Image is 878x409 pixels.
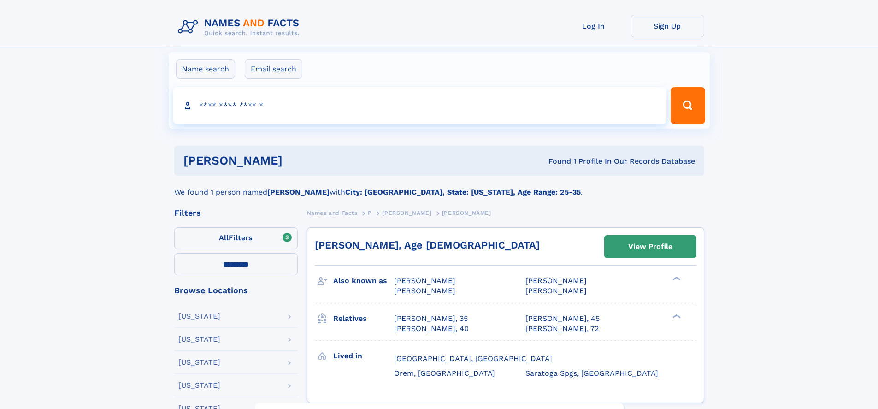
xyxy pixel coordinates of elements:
[178,382,220,389] div: [US_STATE]
[628,236,672,257] div: View Profile
[174,286,298,295] div: Browse Locations
[267,188,330,196] b: [PERSON_NAME]
[394,324,469,334] a: [PERSON_NAME], 40
[415,156,695,166] div: Found 1 Profile In Our Records Database
[315,239,540,251] a: [PERSON_NAME], Age [DEMOGRAPHIC_DATA]
[394,286,455,295] span: [PERSON_NAME]
[219,233,229,242] span: All
[394,276,455,285] span: [PERSON_NAME]
[174,176,704,198] div: We found 1 person named with .
[394,314,468,324] a: [PERSON_NAME], 35
[525,324,599,334] a: [PERSON_NAME], 72
[178,359,220,366] div: [US_STATE]
[525,314,600,324] a: [PERSON_NAME], 45
[382,207,431,219] a: [PERSON_NAME]
[394,354,552,363] span: [GEOGRAPHIC_DATA], [GEOGRAPHIC_DATA]
[307,207,358,219] a: Names and Facts
[173,87,667,124] input: search input
[368,207,372,219] a: P
[382,210,431,216] span: [PERSON_NAME]
[671,87,705,124] button: Search Button
[174,227,298,249] label: Filters
[557,15,631,37] a: Log In
[174,209,298,217] div: Filters
[345,188,581,196] b: City: [GEOGRAPHIC_DATA], State: [US_STATE], Age Range: 25-35
[670,276,681,282] div: ❯
[394,369,495,378] span: Orem, [GEOGRAPHIC_DATA]
[176,59,235,79] label: Name search
[174,15,307,40] img: Logo Names and Facts
[670,313,681,319] div: ❯
[442,210,491,216] span: [PERSON_NAME]
[525,286,587,295] span: [PERSON_NAME]
[525,369,658,378] span: Saratoga Spgs, [GEOGRAPHIC_DATA]
[178,313,220,320] div: [US_STATE]
[245,59,302,79] label: Email search
[333,273,394,289] h3: Also known as
[631,15,704,37] a: Sign Up
[333,311,394,326] h3: Relatives
[178,336,220,343] div: [US_STATE]
[333,348,394,364] h3: Lived in
[525,276,587,285] span: [PERSON_NAME]
[368,210,372,216] span: P
[183,155,416,166] h1: [PERSON_NAME]
[605,236,696,258] a: View Profile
